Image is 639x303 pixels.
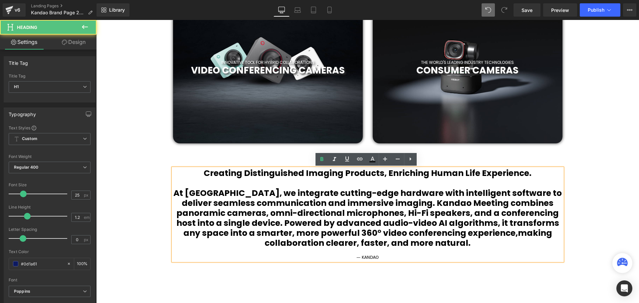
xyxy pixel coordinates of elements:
button: More [623,3,636,17]
span: px [84,193,90,197]
span: CONSUMER CAMERAS [320,44,422,57]
div: % [74,258,90,270]
a: Tablet [306,3,321,17]
span: Library [109,7,125,13]
a: Laptop [290,3,306,17]
button: Redo [498,3,511,17]
b: Creating Distinguished Imaging Products, Enriching Human Life Experience. [107,147,435,159]
div: Title Tag [9,57,28,66]
div: Text Color [9,249,91,254]
a: Landing Pages [31,3,98,9]
i: Poppins [14,289,30,294]
div: Line Height [9,205,91,210]
span: Save [522,7,532,14]
a: Mobile [321,3,337,17]
b: About Us [259,137,284,144]
b: H1 [14,84,19,89]
span: VIDEO CONFERENCING CAMERAS [95,44,249,57]
div: v6 [13,6,22,14]
b: making collaboration clearer, faster, and more natural. [168,207,456,229]
span: Publish [588,7,604,13]
a: v6 [3,3,26,17]
h1: INNOVATIVE TOOL FOR HYBRID COLLABORATIONS [77,40,267,45]
div: Font Size [9,183,91,187]
div: Font Weight [9,154,91,159]
a: Preview [543,3,577,17]
div: Typography [9,108,36,117]
a: Design [50,35,98,50]
b: Custom [22,136,37,142]
div: Letter Spacing [9,227,91,232]
div: Title Tag [9,74,91,78]
h1: THE WORLD'S LEADING INDUSTRY TECHNOLOGIES [277,40,466,45]
b: Regular 400 [14,165,39,170]
span: Heading [17,25,37,30]
button: Publish [580,3,620,17]
div: Font [9,278,91,282]
a: New Library [97,3,129,17]
div: Text Styles [9,125,91,130]
b: At [GEOGRAPHIC_DATA], we integrate cutting-edge hardware with intelligent software to deliver sea... [77,167,466,219]
button: Undo [482,3,495,17]
span: px [84,237,90,242]
span: Preview [551,7,569,14]
span: em [84,215,90,220]
span: — KANDAO [260,235,283,240]
span: Kandao Brand Page 2025 [31,10,85,15]
input: Color [21,260,64,267]
a: Desktop [274,3,290,17]
div: Open Intercom Messenger [616,280,632,296]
